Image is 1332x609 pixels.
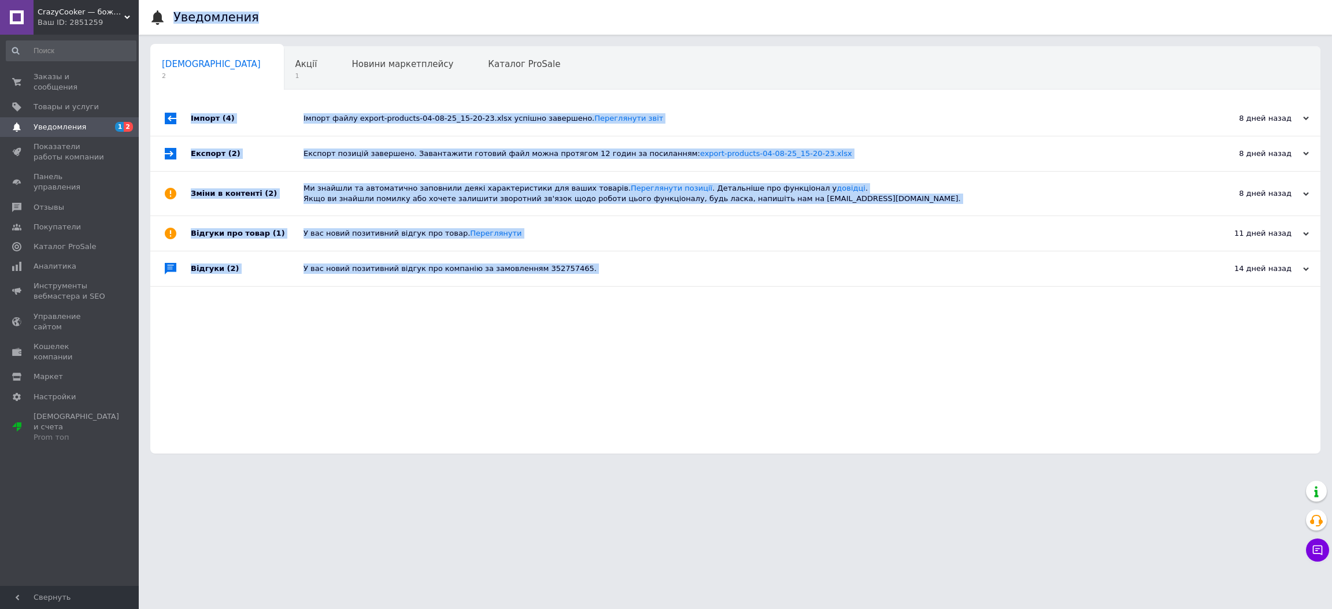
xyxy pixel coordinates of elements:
[191,101,304,136] div: Імпорт
[1193,228,1309,239] div: 11 дней назад
[34,311,107,332] span: Управление сайтом
[124,122,133,132] span: 2
[34,392,76,402] span: Настройки
[191,216,304,251] div: Відгуки про товар
[351,59,453,69] span: Новини маркетплейсу
[34,202,64,213] span: Отзывы
[38,17,139,28] div: Ваш ID: 2851259
[34,281,107,302] span: Инструменты вебмастера и SEO
[700,149,852,158] a: export-products-04-08-25_15-20-23.xlsx
[38,7,124,17] span: CrazyCooker — божевільно низькі ціни на обладнання !!!
[34,122,86,132] span: Уведомления
[227,264,239,273] span: (2)
[34,341,107,362] span: Кошелек компании
[162,72,261,80] span: 2
[173,10,259,24] h1: Уведомления
[34,222,81,232] span: Покупатели
[273,229,285,237] span: (1)
[488,59,560,69] span: Каталог ProSale
[34,142,107,162] span: Показатели работы компании
[34,172,107,192] span: Панель управления
[470,229,521,237] a: Переглянути
[304,113,1193,124] div: Імпорт файлу export-products-04-08-25_15-20-23.xlsx успішно завершено.
[1193,113,1309,124] div: 8 дней назад
[295,72,317,80] span: 1
[34,102,99,112] span: Товары и услуги
[1193,263,1309,274] div: 14 дней назад
[34,372,63,382] span: Маркет
[162,59,261,69] span: [DEMOGRAPHIC_DATA]
[223,114,235,122] span: (4)
[631,184,712,192] a: Переглянути позиції
[265,189,277,198] span: (2)
[295,59,317,69] span: Акції
[304,183,1193,204] div: Ми знайшли та автоматично заповнили деякі характеристики для ваших товарів. . Детальніше про функ...
[837,184,865,192] a: довідці
[191,251,304,286] div: Відгуки
[1306,539,1329,562] button: Чат с покупателем
[34,411,119,443] span: [DEMOGRAPHIC_DATA] и счета
[228,149,240,158] span: (2)
[594,114,663,122] a: Переглянути звіт
[1193,188,1309,199] div: 8 дней назад
[34,432,119,443] div: Prom топ
[304,228,1193,239] div: У вас новий позитивний відгук про товар.
[6,40,136,61] input: Поиск
[191,172,304,216] div: Зміни в контенті
[115,122,124,132] span: 1
[34,72,107,92] span: Заказы и сообщения
[304,148,1193,159] div: Експорт позицій завершено. Завантажити готовий файл можна протягом 12 годин за посиланням:
[34,242,96,252] span: Каталог ProSale
[191,136,304,171] div: Експорт
[34,261,76,272] span: Аналитика
[304,263,1193,274] div: У вас новий позитивний відгук про компанію за замовленням 352757465.
[1193,148,1309,159] div: 8 дней назад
